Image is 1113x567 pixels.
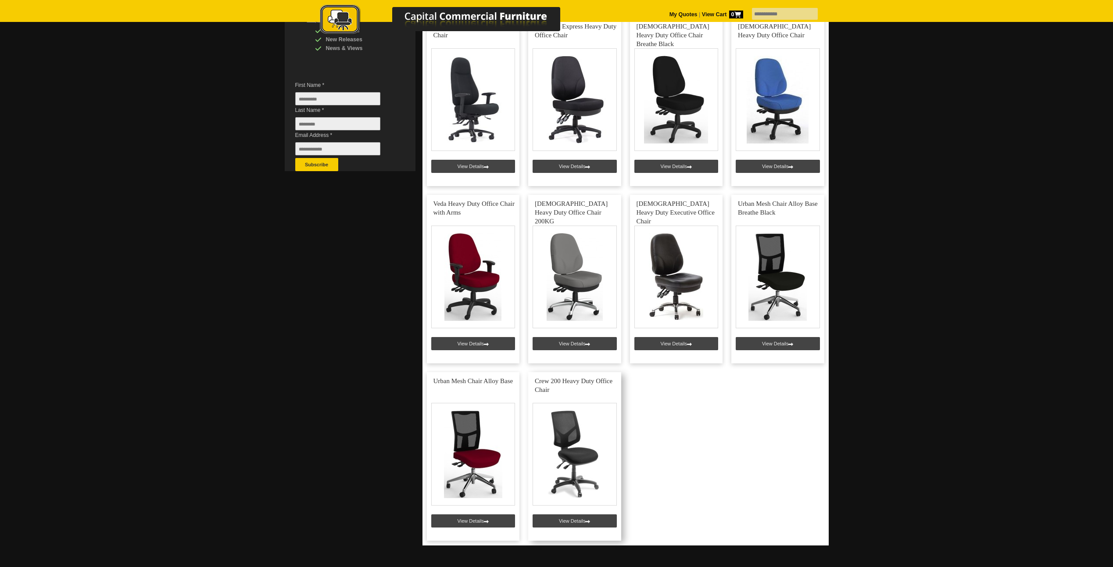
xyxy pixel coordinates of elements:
strong: View Cart [702,11,743,18]
span: Last Name * [295,106,394,115]
a: My Quotes [669,11,698,18]
span: First Name * [295,81,394,90]
input: First Name * [295,92,380,105]
div: News & Views [315,44,398,53]
input: Last Name * [295,117,380,130]
img: Capital Commercial Furniture Logo [296,4,603,36]
input: Email Address * [295,142,380,155]
button: Subscribe [295,158,338,171]
a: View Cart0 [700,11,743,18]
span: 0 [729,11,743,18]
a: Capital Commercial Furniture Logo [296,4,603,39]
span: Email Address * [295,131,394,140]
